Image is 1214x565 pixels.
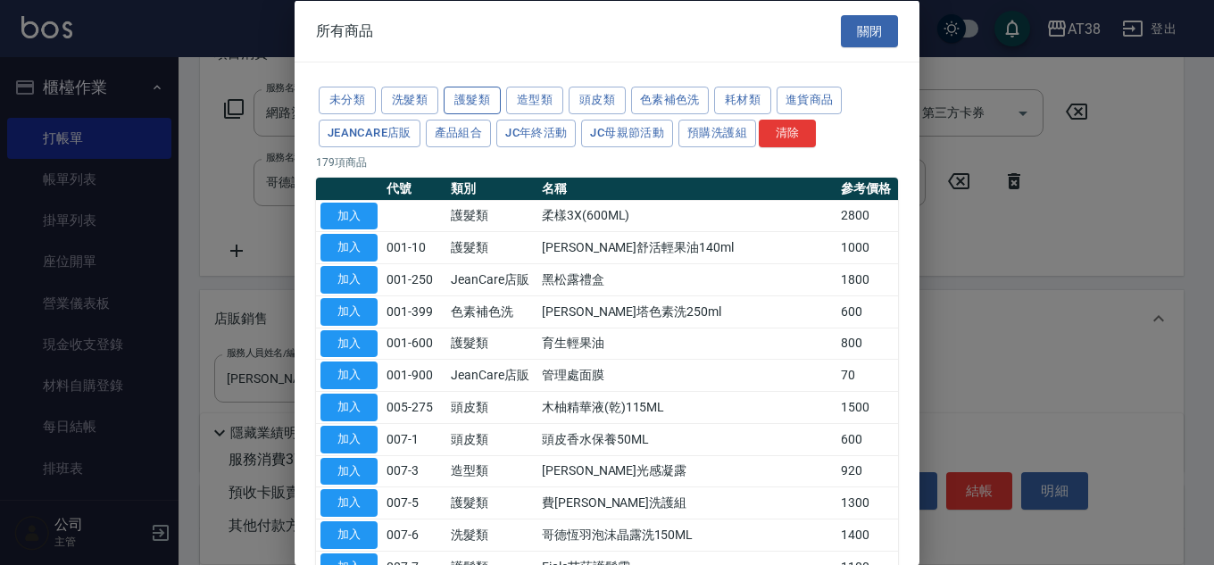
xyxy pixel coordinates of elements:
td: 頭皮香水保養50ML [537,423,836,455]
th: 名稱 [537,177,836,200]
button: 清除 [759,119,816,146]
td: 護髮類 [446,200,537,232]
td: 001-250 [382,263,446,295]
td: 造型類 [446,455,537,487]
td: 頭皮類 [446,391,537,423]
td: 1500 [836,391,898,423]
td: 800 [836,328,898,360]
td: JeanCare店販 [446,359,537,391]
td: 007-5 [382,486,446,519]
td: 001-10 [382,231,446,263]
button: 洗髮類 [381,87,438,114]
td: JeanCare店販 [446,263,537,295]
button: 加入 [320,394,378,421]
td: 2800 [836,200,898,232]
button: 造型類 [506,87,563,114]
button: 加入 [320,361,378,389]
button: 護髮類 [444,87,501,114]
td: 頭皮類 [446,423,537,455]
td: 護髮類 [446,486,537,519]
td: 600 [836,423,898,455]
p: 179 項商品 [316,154,898,170]
button: 關閉 [841,14,898,47]
button: 加入 [320,521,378,549]
td: 管理處面膜 [537,359,836,391]
button: JC母親節活動 [581,119,673,146]
td: 1000 [836,231,898,263]
td: 色素補色洗 [446,295,537,328]
td: 600 [836,295,898,328]
button: 頭皮類 [569,87,626,114]
td: 001-399 [382,295,446,328]
td: 木柚精華液(乾)115ML [537,391,836,423]
span: 所有商品 [316,21,373,39]
button: 預購洗護組 [678,119,756,146]
td: 1300 [836,486,898,519]
td: 001-600 [382,328,446,360]
td: 007-1 [382,423,446,455]
button: 加入 [320,489,378,517]
button: 進貨商品 [777,87,843,114]
td: [PERSON_NAME]塔色素洗250ml [537,295,836,328]
td: 護髮類 [446,231,537,263]
button: 加入 [320,202,378,229]
button: 加入 [320,425,378,453]
td: 007-6 [382,519,446,551]
button: 加入 [320,234,378,262]
th: 類別 [446,177,537,200]
button: JC年終活動 [496,119,576,146]
th: 參考價格 [836,177,898,200]
td: 洗髮類 [446,519,537,551]
td: 1800 [836,263,898,295]
td: [PERSON_NAME]舒活輕果油140ml [537,231,836,263]
button: JeanCare店販 [319,119,420,146]
td: 黑松露禮盒 [537,263,836,295]
td: 費[PERSON_NAME]洗護組 [537,486,836,519]
td: 007-3 [382,455,446,487]
td: 護髮類 [446,328,537,360]
th: 代號 [382,177,446,200]
button: 加入 [320,457,378,485]
td: 920 [836,455,898,487]
button: 產品組合 [426,119,492,146]
button: 加入 [320,297,378,325]
td: 70 [836,359,898,391]
td: [PERSON_NAME]光感凝露 [537,455,836,487]
button: 加入 [320,329,378,357]
td: 育生輕果油 [537,328,836,360]
td: 001-900 [382,359,446,391]
td: 哥德恆羽泡沫晶露洗150ML [537,519,836,551]
td: 1400 [836,519,898,551]
button: 加入 [320,266,378,294]
button: 未分類 [319,87,376,114]
button: 色素補色洗 [631,87,709,114]
td: 柔樣3X(600ML) [537,200,836,232]
button: 耗材類 [714,87,771,114]
td: 005-275 [382,391,446,423]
